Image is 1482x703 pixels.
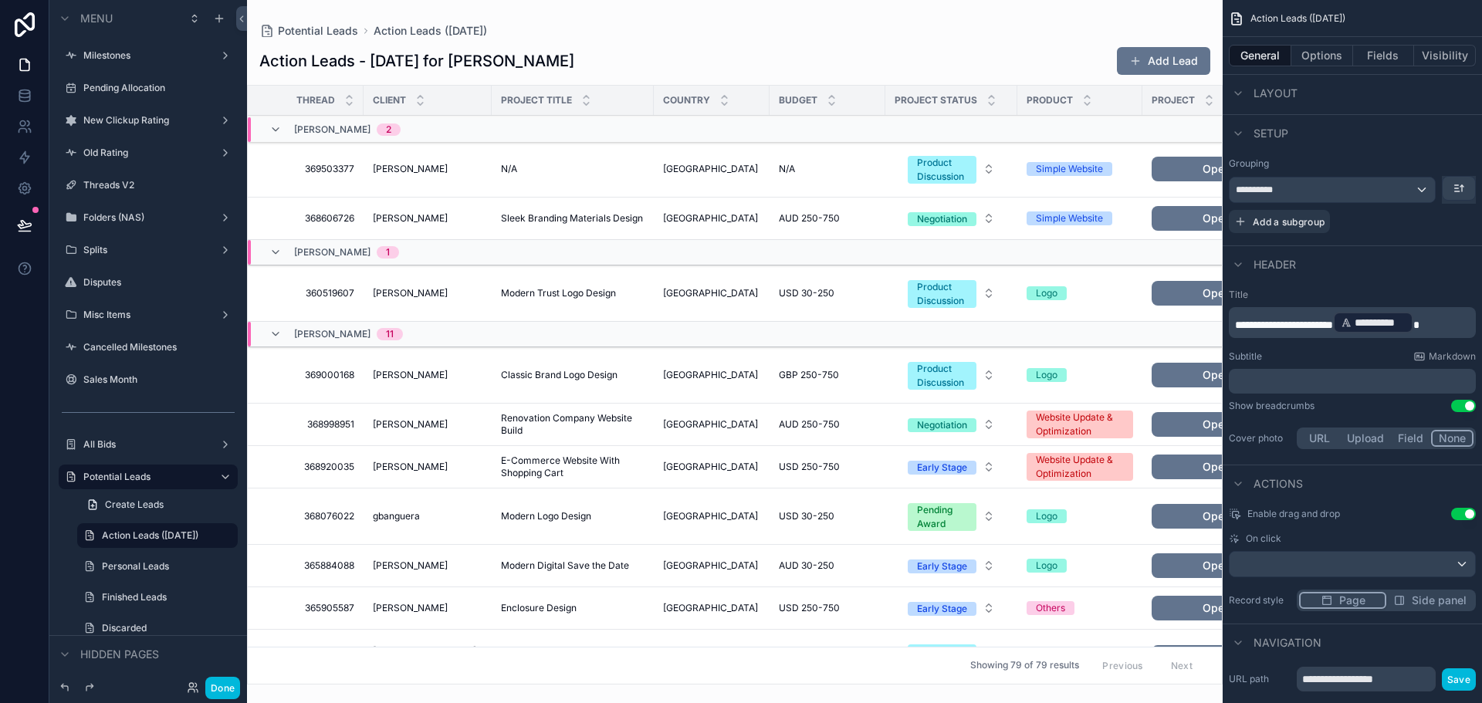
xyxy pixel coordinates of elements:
a: [GEOGRAPHIC_DATA] [663,287,760,299]
span: [GEOGRAPHIC_DATA] [663,602,758,614]
a: E-Commerce Website With Shopping Cart [501,455,645,479]
a: 365884088 [266,559,354,572]
a: Potential Leads [259,23,358,39]
span: Modern Digital Save the Date [501,559,629,572]
a: Select Button [895,272,1008,315]
a: New Clickup Rating [83,114,207,127]
span: [GEOGRAPHIC_DATA] [663,163,758,175]
button: Select Button [895,453,1007,481]
a: Open [1152,455,1282,479]
a: Select Button [895,636,1008,679]
a: 368076022 [266,510,354,522]
a: Select Button [895,551,1008,580]
span: Modern Logo Design [501,510,591,522]
span: Budget [779,94,817,106]
span: [PERSON_NAME] [373,369,448,381]
a: Select Button [895,204,1008,233]
button: Select Button [895,148,1007,190]
a: Select Button [895,495,1008,538]
button: Add a subgroup [1229,210,1330,233]
span: [GEOGRAPHIC_DATA] [663,461,758,473]
a: Open [1152,157,1282,181]
a: Logo [1027,559,1133,573]
span: [GEOGRAPHIC_DATA] [663,510,758,522]
span: Create Leads [105,499,164,511]
a: [PERSON_NAME] [373,212,482,225]
button: Select Button [895,637,1007,678]
a: Old Rating [83,147,207,159]
a: USD 250-750 [779,461,876,473]
span: [PERSON_NAME] [373,287,448,299]
label: Potential Leads [83,471,207,483]
a: [GEOGRAPHIC_DATA] [663,212,760,225]
button: None [1431,430,1474,447]
a: Renovation Company Website Build [501,412,645,437]
div: 1 [386,246,390,259]
div: Logo [1036,286,1057,300]
span: USD 30-250 [779,287,834,299]
span: Project Title [501,94,572,106]
a: Open [1152,206,1282,231]
a: 368606726 [266,212,354,225]
button: Select Button [895,495,1007,537]
button: Select Button [895,204,1007,232]
div: Early Stage [917,602,967,616]
button: URL [1299,430,1340,447]
a: [GEOGRAPHIC_DATA] [663,510,760,522]
a: Milestones [83,49,207,62]
button: Done [205,677,240,699]
a: Open [1152,281,1282,306]
a: [PERSON_NAME] [373,287,482,299]
label: Personal Leads [102,560,228,573]
span: [PERSON_NAME] [373,163,448,175]
span: Menu [80,11,113,26]
span: AUD 30-250 [779,559,834,572]
span: [PERSON_NAME] [373,602,448,614]
span: Project [1152,94,1195,106]
a: Simple Website [1027,211,1133,225]
span: [GEOGRAPHIC_DATA] [663,418,758,431]
div: Early Stage [917,461,967,475]
a: Open [1152,504,1282,529]
div: 2 [386,123,391,136]
div: Simple Website [1036,162,1103,176]
div: Pending Award [917,503,967,531]
a: Sleek Branding Materials Design [501,212,645,225]
span: Navigation [1254,635,1321,651]
span: Page [1339,593,1365,608]
span: gbanguera [373,510,420,522]
span: 365905587 [266,602,354,614]
span: Modern Trust Logo Design [501,287,616,299]
span: [PERSON_NAME] [294,123,370,136]
span: USD 250-750 [779,602,840,614]
span: 369503377 [266,163,354,175]
div: Negotiation [917,212,967,226]
a: USD 30-250 [779,510,876,522]
span: N/A [779,163,795,175]
div: Logo [1036,368,1057,382]
label: Folders (NAS) [83,211,207,224]
span: [PERSON_NAME] [294,328,370,340]
span: Layout [1254,86,1298,101]
span: [PERSON_NAME] [373,418,448,431]
a: [PERSON_NAME] [373,602,482,614]
a: [PERSON_NAME] [373,369,482,381]
a: Logo [1027,509,1133,523]
span: Actions [1254,476,1303,492]
a: 368920035 [266,461,354,473]
a: [PERSON_NAME] [373,163,482,175]
label: Disputes [83,276,228,289]
span: [PERSON_NAME] [373,461,448,473]
a: Sales Month [83,373,228,386]
span: [GEOGRAPHIC_DATA] [663,287,758,299]
span: GBP 250-750 [779,369,839,381]
div: Website Update & Optimization [1036,453,1124,481]
div: Website Update & Optimization [1036,411,1124,438]
button: Select Button [895,594,1007,622]
span: Markdown [1429,350,1476,363]
a: Open [1152,645,1282,670]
